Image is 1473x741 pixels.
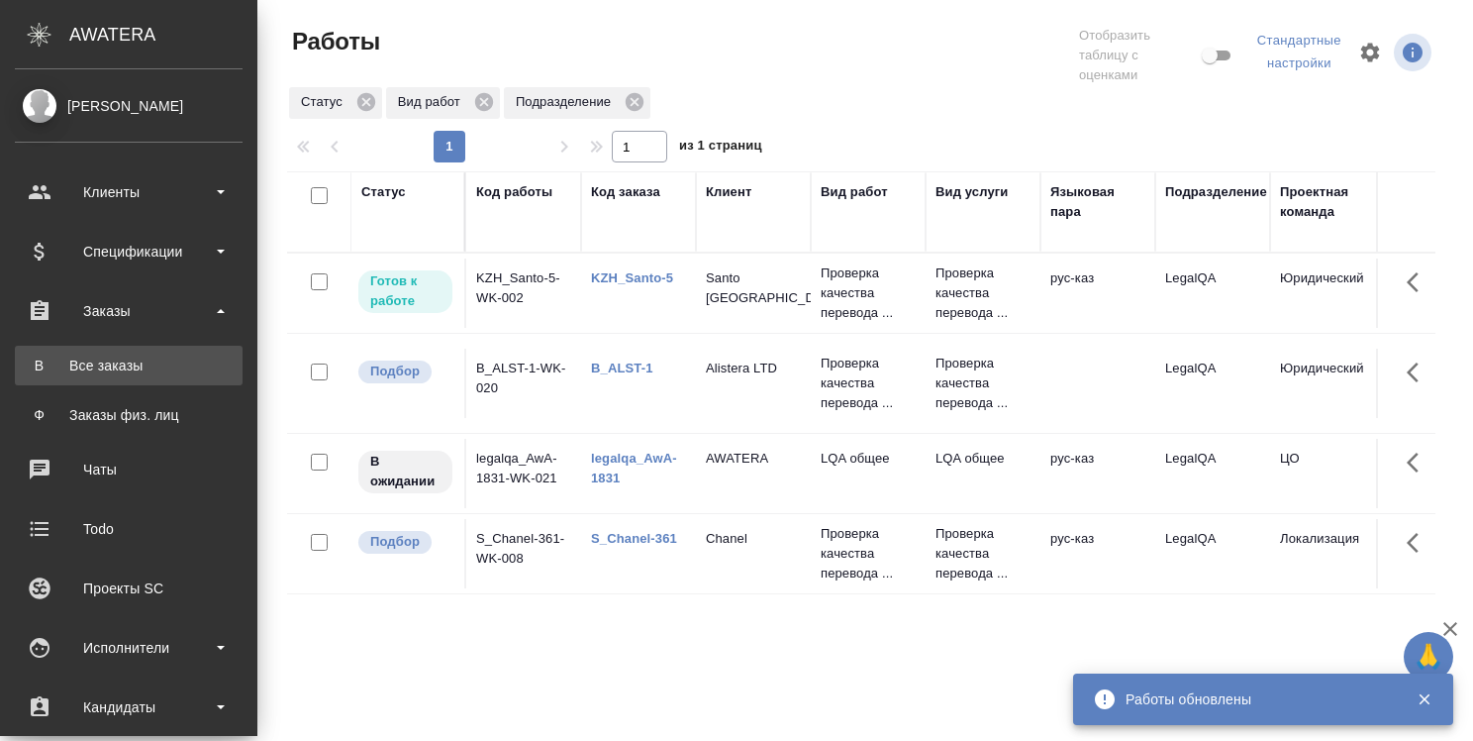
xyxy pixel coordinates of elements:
[1040,259,1155,328] td: рус-каз
[15,633,243,663] div: Исполнители
[301,92,349,112] p: Статус
[1079,26,1198,85] span: Отобразить таблицу с оценками
[1155,259,1270,328] td: LegalQA
[1270,439,1385,508] td: ЦО
[476,182,552,202] div: Код работы
[1155,519,1270,588] td: LegalQA
[821,449,916,469] p: LQA общее
[1270,349,1385,418] td: Юридический
[287,26,380,57] span: Работы
[591,361,653,375] a: B_ALST-1
[1252,26,1346,79] div: split button
[706,529,801,549] p: Chanel
[1165,182,1267,202] div: Подразделение
[1155,349,1270,418] td: LegalQA
[15,574,243,603] div: Проекты SC
[1404,690,1444,708] button: Закрыть
[15,346,243,385] a: ВВсе заказы
[15,455,243,484] div: Чаты
[821,354,916,413] p: Проверка качества перевода ...
[1395,439,1442,486] button: Здесь прячутся важные кнопки
[5,445,252,494] a: Чаты
[1040,439,1155,508] td: рус-каз
[370,362,420,381] p: Подбор
[370,532,420,552] p: Подбор
[1395,519,1442,567] button: Здесь прячутся важные кнопки
[1270,519,1385,588] td: Локализация
[821,182,888,202] div: Вид работ
[15,692,243,722] div: Кандидаты
[821,524,916,583] p: Проверка качества перевода ...
[466,519,581,588] td: S_Chanel-361-WK-008
[706,268,801,308] p: Santo [GEOGRAPHIC_DATA]
[356,268,454,315] div: Исполнитель может приступить к работе
[370,452,441,491] p: В ожидании
[466,349,581,418] td: B_ALST-1-WK-020
[935,449,1031,469] p: LQA общее
[935,524,1031,583] p: Проверка качества перевода ...
[591,531,677,546] a: S_Chanel-361
[516,92,618,112] p: Подразделение
[466,259,581,328] td: KZH_Santo-5-WK-002
[706,182,751,202] div: Клиент
[591,270,673,285] a: KZH_Santo-5
[289,87,382,119] div: Статус
[15,95,243,117] div: [PERSON_NAME]
[1155,439,1270,508] td: LegalQA
[706,359,801,378] p: Alistera LTD
[398,92,467,112] p: Вид работ
[1412,636,1445,678] span: 🙏
[15,395,243,435] a: ФЗаказы физ. лиц
[1404,632,1453,682] button: 🙏
[504,87,650,119] div: Подразделение
[69,15,257,54] div: AWATERA
[15,177,243,207] div: Клиенты
[25,356,233,375] div: Все заказы
[935,264,1031,323] p: Проверка качества перевода ...
[1280,182,1375,222] div: Проектная команда
[356,359,454,385] div: Можно подбирать исполнителей
[591,451,677,485] a: legalqa_AwA-1831
[706,449,801,469] p: AWATERA
[1395,259,1442,306] button: Здесь прячутся важные кнопки
[1270,259,1385,328] td: Юридический
[361,182,406,202] div: Статус
[386,87,500,119] div: Вид работ
[1050,182,1145,222] div: Языковая пара
[356,449,454,495] div: Исполнитель назначен, приступать к работе пока рано
[5,564,252,613] a: Проекты SC
[935,182,1009,202] div: Вид услуги
[679,134,762,162] span: из 1 страниц
[25,405,233,425] div: Заказы физ. лиц
[466,439,581,508] td: legalqa_AwA-1831-WK-021
[1395,349,1442,396] button: Здесь прячутся важные кнопки
[591,182,660,202] div: Код заказа
[5,504,252,554] a: Todo
[1040,519,1155,588] td: рус-каз
[1126,689,1387,709] div: Работы обновлены
[821,264,916,323] p: Проверка качества перевода ...
[356,529,454,556] div: Можно подбирать исполнителей
[15,237,243,266] div: Спецификации
[1394,34,1435,71] span: Посмотреть информацию
[15,514,243,544] div: Todo
[935,354,1031,413] p: Проверка качества перевода ...
[15,296,243,326] div: Заказы
[370,271,441,311] p: Готов к работе
[1346,29,1394,76] span: Настроить таблицу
